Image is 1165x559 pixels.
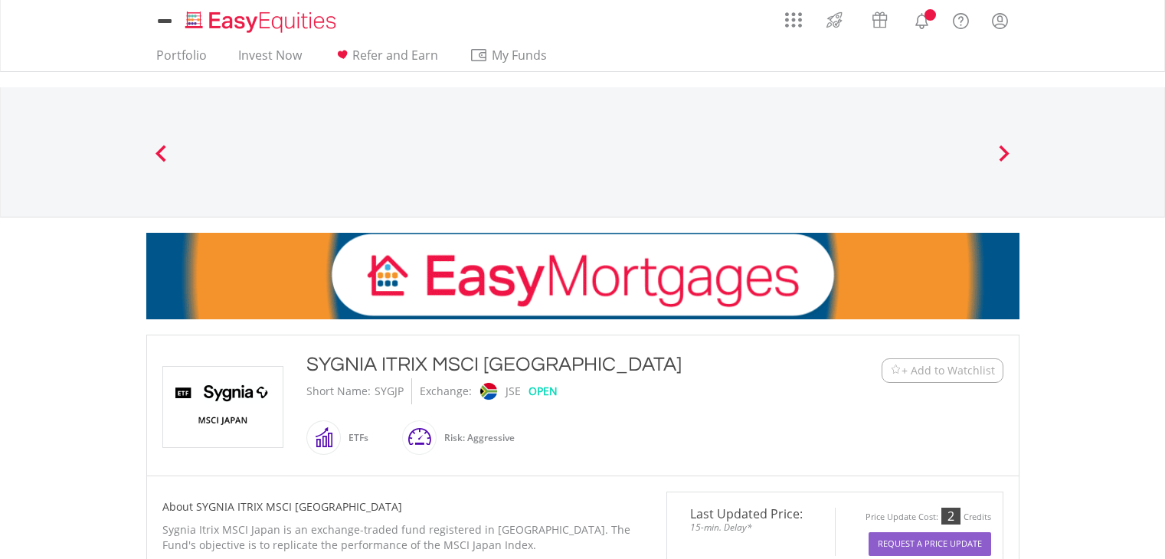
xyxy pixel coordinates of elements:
[327,47,444,71] a: Refer and Earn
[866,512,938,523] div: Price Update Cost:
[980,4,1019,38] a: My Profile
[470,45,570,65] span: My Funds
[306,378,371,404] div: Short Name:
[506,378,521,404] div: JSE
[146,233,1019,319] img: EasyMortage Promotion Banner
[941,508,960,525] div: 2
[679,508,823,520] span: Last Updated Price:
[165,367,280,447] img: TFSA.SYGJP.png
[679,520,823,534] span: 15-min. Delay*
[162,499,643,515] h5: About SYGNIA ITRIX MSCI [GEOGRAPHIC_DATA]
[437,420,515,456] div: Risk: Aggressive
[882,358,1003,383] button: Watchlist + Add to Watchlist
[902,363,995,378] span: + Add to Watchlist
[822,8,847,32] img: thrive-v2.svg
[150,47,213,71] a: Portfolio
[162,522,643,553] p: Sygnia Itrix MSCI Japan is an exchange-traded fund registered in [GEOGRAPHIC_DATA]. The Fund's ob...
[352,47,438,64] span: Refer and Earn
[420,378,472,404] div: Exchange:
[479,383,496,400] img: jse.png
[529,378,558,404] div: OPEN
[867,8,892,32] img: vouchers-v2.svg
[232,47,308,71] a: Invest Now
[179,4,342,34] a: Home page
[964,512,991,523] div: Credits
[182,9,342,34] img: EasyEquities_Logo.png
[341,420,368,456] div: ETFs
[775,4,812,28] a: AppsGrid
[890,364,902,376] img: Watchlist
[941,4,980,34] a: FAQ's and Support
[869,532,991,556] button: Request A Price Update
[857,4,902,32] a: Vouchers
[785,11,802,28] img: grid-menu-icon.svg
[902,4,941,34] a: Notifications
[306,351,787,378] div: SYGNIA ITRIX MSCI [GEOGRAPHIC_DATA]
[375,378,404,404] div: SYGJP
